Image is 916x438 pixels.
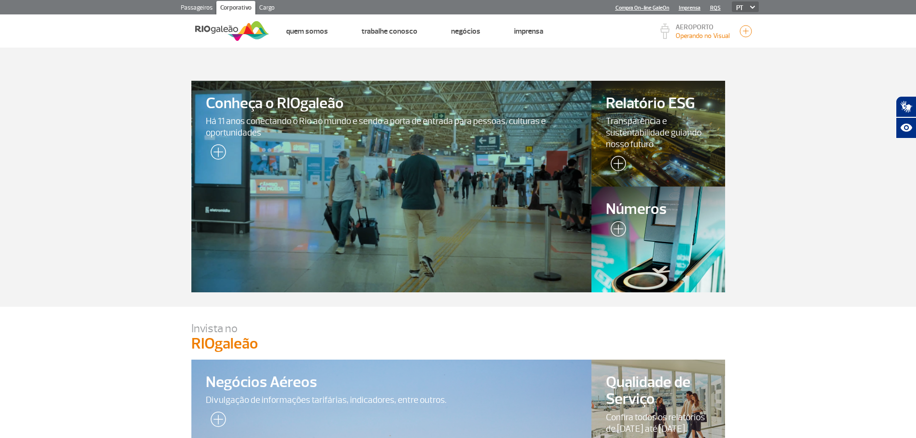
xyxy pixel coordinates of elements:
p: Visibilidade de 7000m [676,31,730,41]
a: Conheça o RIOgaleãoHá 11 anos conectando o Rio ao mundo e sendo a porta de entrada para pessoas, ... [191,81,592,292]
span: Divulgação de informações tarifárias, indicadores, entre outros. [206,394,577,406]
a: RQS [710,5,721,11]
a: Trabalhe Conosco [362,26,417,36]
span: Números [606,201,711,218]
a: Imprensa [679,5,701,11]
img: leia-mais [606,221,626,240]
img: leia-mais [206,412,226,431]
a: Negócios [451,26,480,36]
span: Relatório ESG [606,95,711,112]
button: Abrir recursos assistivos. [896,117,916,138]
a: Cargo [255,1,278,16]
img: leia-mais [206,144,226,163]
span: Confira todos os relatórios de [DATE] até [DATE]. [606,412,711,435]
span: Há 11 anos conectando o Rio ao mundo e sendo a porta de entrada para pessoas, culturas e oportuni... [206,115,577,138]
span: Transparência e sustentabilidade guiando nosso futuro [606,115,711,150]
span: Conheça o RIOgaleão [206,95,577,112]
a: Compra On-line GaleOn [615,5,669,11]
a: Imprensa [514,26,543,36]
p: AEROPORTO [676,24,730,31]
span: Negócios Aéreos [206,374,577,391]
a: Relatório ESGTransparência e sustentabilidade guiando nosso futuro [591,81,725,187]
p: RIOgaleão [191,336,725,352]
a: Números [591,187,725,292]
a: Passageiros [177,1,216,16]
a: Quem Somos [286,26,328,36]
button: Abrir tradutor de língua de sinais. [896,96,916,117]
div: Plugin de acessibilidade da Hand Talk. [896,96,916,138]
img: leia-mais [606,156,626,175]
span: Qualidade de Serviço [606,374,711,408]
a: Corporativo [216,1,255,16]
p: Invista no [191,321,725,336]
